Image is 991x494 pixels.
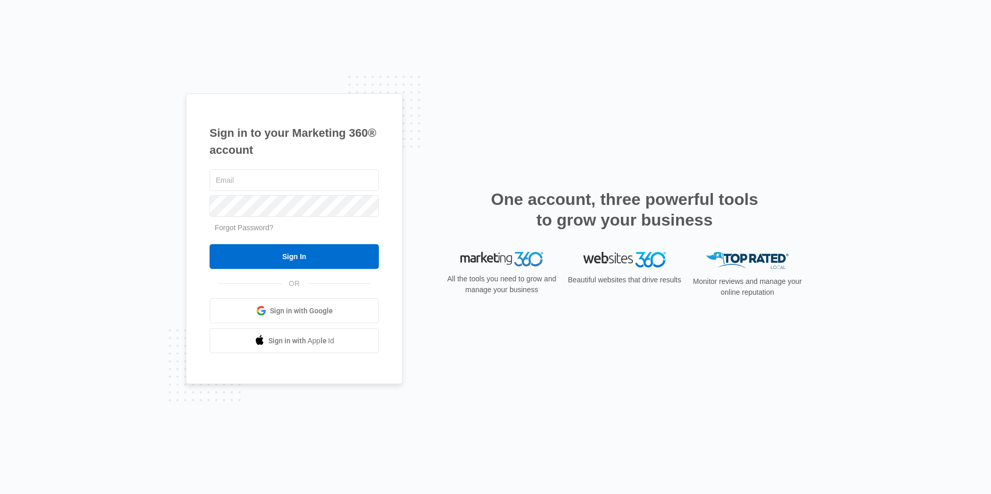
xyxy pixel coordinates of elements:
[567,275,682,285] p: Beautiful websites that drive results
[488,189,761,230] h2: One account, three powerful tools to grow your business
[210,244,379,269] input: Sign In
[583,252,666,267] img: Websites 360
[210,169,379,191] input: Email
[690,276,805,298] p: Monitor reviews and manage your online reputation
[282,278,307,289] span: OR
[210,328,379,353] a: Sign in with Apple Id
[210,298,379,323] a: Sign in with Google
[215,224,274,232] a: Forgot Password?
[268,336,334,346] span: Sign in with Apple Id
[270,306,333,316] span: Sign in with Google
[460,252,543,266] img: Marketing 360
[210,124,379,158] h1: Sign in to your Marketing 360® account
[444,274,560,295] p: All the tools you need to grow and manage your business
[706,252,789,269] img: Top Rated Local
